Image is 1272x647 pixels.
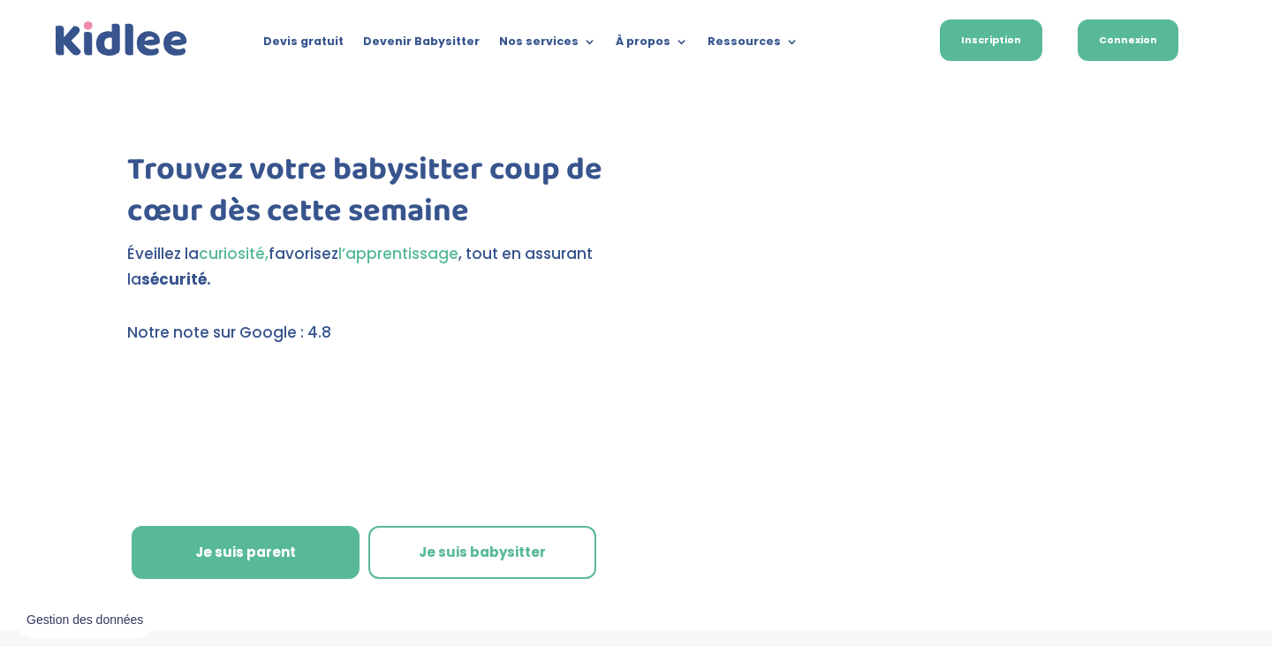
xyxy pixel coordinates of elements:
p: Éveillez la favorisez , tout en assurant la [127,241,608,293]
strong: sécurité. [141,269,211,290]
span: curiosité, [199,243,269,264]
h1: Trouvez votre babysitter coup de cœur dès cette semaine [127,149,608,241]
a: Inscription [940,19,1042,61]
img: Atelier thematique [127,445,328,483]
a: Je suis parent [132,526,360,579]
img: Sortie decole [127,350,282,386]
span: Gestion des données [26,613,143,628]
a: Je suis babysitter [368,526,596,579]
a: Kidlee Logo [51,18,192,61]
img: weekends [362,350,528,387]
p: Notre note sur Google : 4.8 [127,320,608,346]
a: Nos services [499,35,596,55]
img: Français [881,36,897,47]
a: Connexion [1078,19,1178,61]
a: À propos [616,35,688,55]
span: l’apprentissage [338,243,458,264]
img: Mercredi [127,396,302,437]
a: Ressources [708,35,799,55]
img: Anniversaire [386,396,524,433]
img: Thematique [408,445,527,486]
a: Devis gratuit [263,35,344,55]
img: logo_kidlee_bleu [51,18,192,61]
button: Gestion des données [16,602,154,639]
a: Devenir Babysitter [363,35,480,55]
